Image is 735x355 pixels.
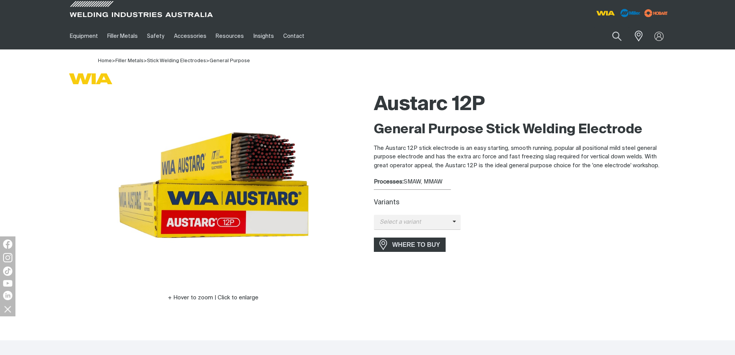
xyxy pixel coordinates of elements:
div: SMAW, MMAW [374,178,670,187]
a: General Purpose [210,58,250,63]
h2: General Purpose Stick Welding Electrode [374,121,670,138]
a: Accessories [169,23,211,49]
span: > [144,58,147,63]
a: Filler Metals [103,23,142,49]
span: Select a variant [374,218,453,227]
span: WHERE TO BUY [387,239,445,251]
img: miller [642,7,670,19]
a: Equipment [65,23,103,49]
a: Home [98,58,112,63]
img: TikTok [3,267,12,276]
a: Contact [279,23,309,49]
button: Hover to zoom | Click to enlarge [163,293,263,302]
img: hide socials [1,302,14,316]
h1: Austarc 12P [374,92,670,117]
button: Search products [604,27,630,45]
nav: Main [65,23,519,49]
a: Stick Welding Electrodes [147,58,206,63]
p: The Austarc 12P stick electrode is an easy starting, smooth running, popular all positional mild ... [374,144,670,170]
span: > [206,58,210,63]
a: Safety [142,23,169,49]
label: Variants [374,199,399,206]
a: Filler Metals [115,58,144,63]
img: YouTube [3,280,12,287]
a: WHERE TO BUY [374,238,446,252]
img: Facebook [3,239,12,249]
img: Austarc 12P [117,88,310,282]
a: Resources [211,23,248,49]
input: Product name or item number... [594,27,630,45]
a: Insights [248,23,278,49]
img: LinkedIn [3,291,12,300]
img: Instagram [3,253,12,262]
strong: Processes: [374,179,404,185]
span: > [112,58,115,63]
